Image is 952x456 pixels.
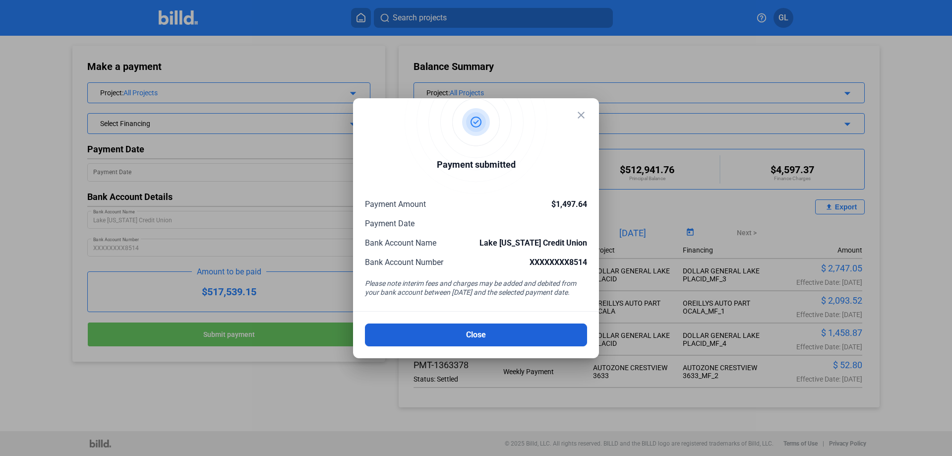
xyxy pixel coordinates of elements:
div: Please note interim fees and charges may be added and debited from your bank account between [DAT... [365,279,587,299]
span: Bank Account Name [365,238,436,248]
span: Lake [US_STATE] Credit Union [479,238,587,248]
span: $1,497.64 [551,199,587,209]
span: XXXXXXXX8514 [530,258,587,267]
button: Close [365,324,587,346]
span: Payment Date [365,219,415,228]
div: Payment submitted [437,158,516,174]
mat-icon: close [575,109,587,121]
span: Bank Account Number [365,258,443,267]
span: Payment Amount [365,199,426,209]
